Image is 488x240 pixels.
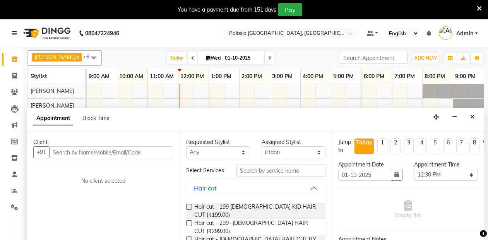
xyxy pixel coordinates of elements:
[356,139,372,147] div: Today
[262,138,325,146] div: Assigned Stylist
[85,22,119,44] b: 08047224946
[194,203,320,219] span: Hair cut - 199 [DEMOGRAPHIC_DATA] KID HAIR CUT (₹199.00)
[52,177,155,185] div: No client selected
[340,52,408,64] input: Search Appointment
[443,138,453,154] li: 6
[390,138,401,154] li: 2
[240,71,264,82] a: 2:00 PM
[456,29,473,38] span: Admin
[331,71,356,82] a: 5:00 PM
[82,115,110,122] span: Block Time
[456,138,466,154] li: 7
[20,22,73,44] img: logo
[362,71,386,82] a: 6:00 PM
[33,138,173,146] div: Client
[33,146,50,158] button: +91
[412,53,439,63] button: ADD NEW
[31,102,74,109] span: [PERSON_NAME]
[453,71,478,82] a: 9:00 PM
[178,71,206,82] a: 12:00 PM
[189,181,323,195] button: Hair cut
[430,138,440,154] li: 5
[395,200,421,219] span: Empty list
[33,111,73,125] span: Appointment
[270,71,295,82] a: 3:00 PM
[87,71,111,82] a: 9:00 AM
[417,138,427,154] li: 4
[301,71,325,82] a: 4:00 PM
[236,165,325,177] input: Search by service name
[178,6,276,14] div: You have a payment due from 151 days
[338,161,402,169] div: Appointment Date
[148,71,176,82] a: 11:00 AM
[414,161,478,169] div: Appointment Time
[404,138,414,154] li: 3
[31,87,74,94] span: [PERSON_NAME]
[377,138,387,154] li: 1
[31,73,47,80] span: Stylist
[392,71,417,82] a: 7:00 PM
[180,166,231,175] div: Select Services
[209,71,233,82] a: 1:00 PM
[194,183,217,193] div: Hair cut
[34,54,76,60] span: [PERSON_NAME]
[338,169,391,181] input: yyyy-mm-dd
[338,138,351,154] div: Jump to
[414,55,437,61] span: ADD NEW
[186,138,250,146] div: Requested Stylist
[469,138,479,154] li: 8
[223,52,261,64] input: 2025-10-01
[167,52,187,64] span: Today
[467,111,478,123] button: Close
[204,55,223,61] span: Wed
[439,26,452,40] img: Admin
[76,54,79,60] a: x
[49,146,173,158] input: Search by Name/Mobile/Email/Code
[194,219,320,235] span: Hair cut - 299- [DEMOGRAPHIC_DATA] HAIR CUT (₹299.00)
[423,71,447,82] a: 8:00 PM
[83,53,95,60] span: +6
[278,3,302,16] button: Pay
[117,71,145,82] a: 10:00 AM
